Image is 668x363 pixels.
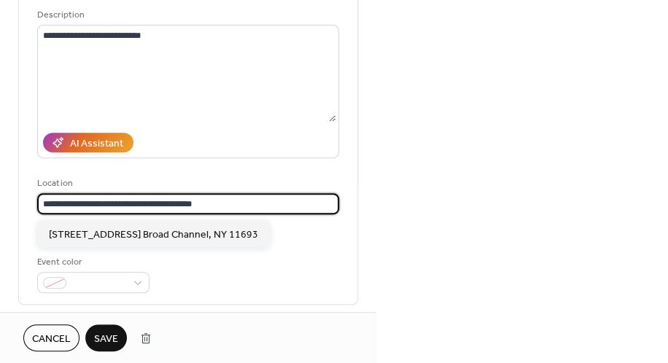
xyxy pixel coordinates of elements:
[85,324,127,351] button: Save
[94,332,118,347] span: Save
[23,324,79,351] button: Cancel
[70,136,123,152] div: AI Assistant
[37,176,336,191] div: Location
[37,7,336,23] div: Description
[32,332,71,347] span: Cancel
[49,227,258,242] span: [STREET_ADDRESS] Broad Channel, NY 11693
[43,133,133,152] button: AI Assistant
[37,254,147,270] div: Event color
